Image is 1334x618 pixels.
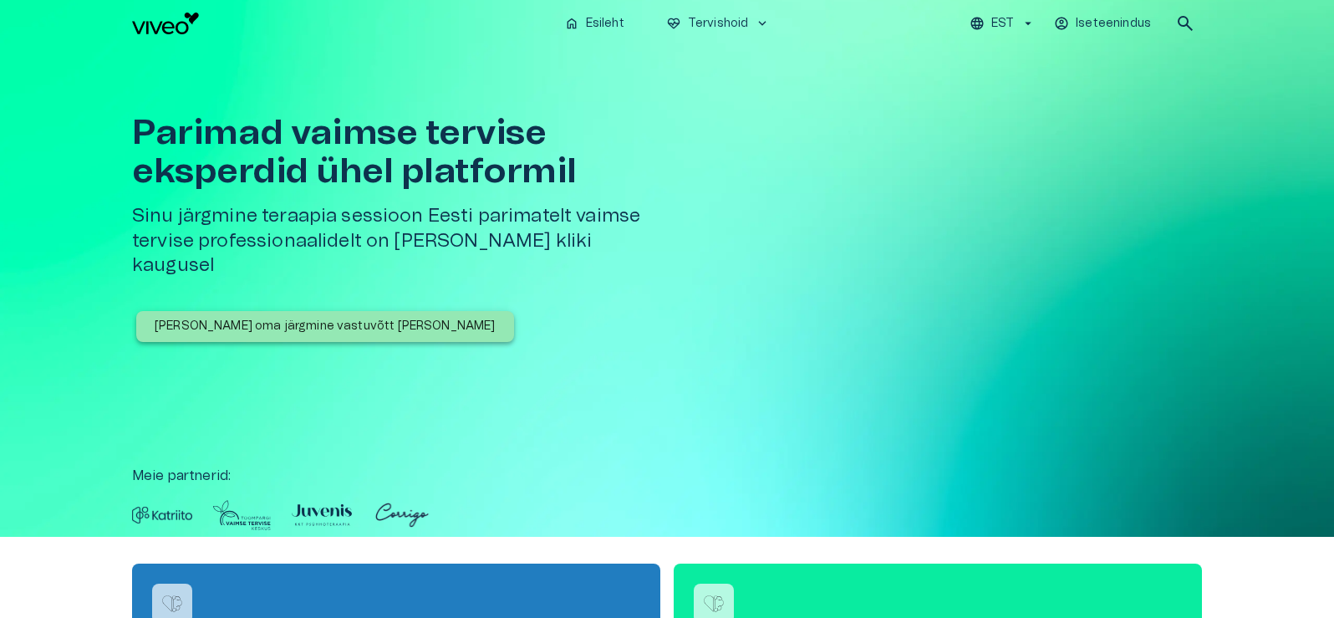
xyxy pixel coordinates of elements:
[688,15,749,33] p: Tervishoid
[132,114,674,191] h1: Parimad vaimse tervise eksperdid ühel platformil
[1169,7,1202,40] button: open search modal
[132,466,1202,486] p: Meie partnerid :
[1051,12,1155,36] button: Iseteenindus
[132,13,551,34] a: Navigate to homepage
[755,16,770,31] span: keyboard_arrow_down
[558,12,633,36] button: homeEsileht
[372,499,432,531] img: Partner logo
[586,15,624,33] p: Esileht
[132,13,199,34] img: Viveo logo
[160,591,185,616] img: Broneeri psühholoogi visiit logo
[1076,15,1151,33] p: Iseteenindus
[991,15,1014,33] p: EST
[212,499,272,531] img: Partner logo
[155,318,496,335] p: [PERSON_NAME] oma järgmine vastuvõtt [PERSON_NAME]
[659,12,777,36] button: ecg_heartTervishoidkeyboard_arrow_down
[564,16,579,31] span: home
[1175,13,1195,33] span: search
[967,12,1038,36] button: EST
[132,204,674,278] h5: Sinu järgmine teraapia sessioon Eesti parimatelt vaimse tervise professionaalidelt on [PERSON_NAM...
[292,499,352,531] img: Partner logo
[136,311,514,342] button: [PERSON_NAME] oma järgmine vastuvõtt [PERSON_NAME]
[701,591,726,616] img: Broneeri psühhiaatri visiit logo
[132,499,192,531] img: Partner logo
[666,16,681,31] span: ecg_heart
